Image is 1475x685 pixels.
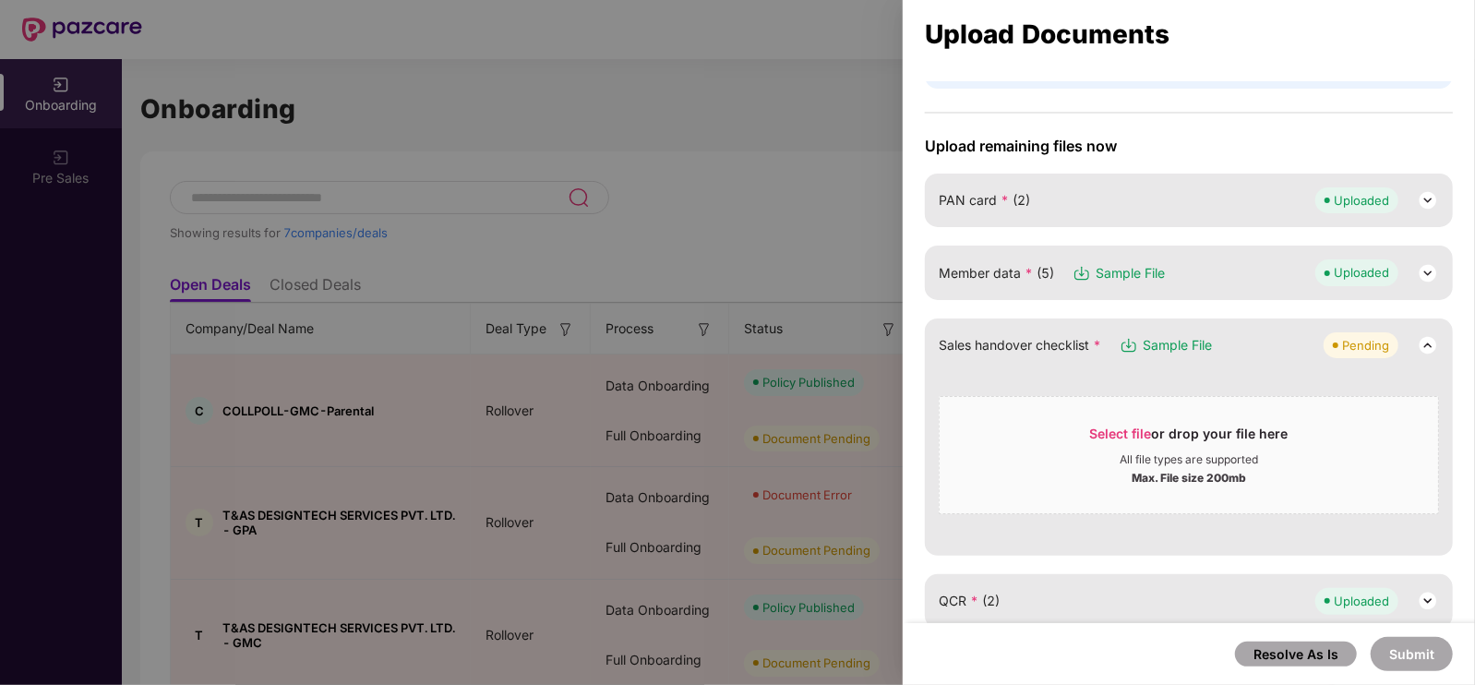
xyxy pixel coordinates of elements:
div: Uploaded [1334,592,1389,610]
img: svg+xml;base64,PHN2ZyB3aWR0aD0iMjQiIGhlaWdodD0iMjQiIHZpZXdCb3g9IjAgMCAyNCAyNCIgZmlsbD0ibm9uZSIgeG... [1417,590,1439,612]
img: svg+xml;base64,PHN2ZyB3aWR0aD0iMjQiIGhlaWdodD0iMjQiIHZpZXdCb3g9IjAgMCAyNCAyNCIgZmlsbD0ibm9uZSIgeG... [1417,262,1439,284]
span: Sample File [1096,263,1165,283]
span: QCR (2) [939,591,1000,611]
img: svg+xml;base64,PHN2ZyB3aWR0aD0iMjQiIGhlaWdodD0iMjQiIHZpZXdCb3g9IjAgMCAyNCAyNCIgZmlsbD0ibm9uZSIgeG... [1417,189,1439,211]
img: svg+xml;base64,PHN2ZyB3aWR0aD0iMTYiIGhlaWdodD0iMTciIHZpZXdCb3g9IjAgMCAxNiAxNyIgZmlsbD0ibm9uZSIgeG... [1073,264,1091,282]
button: Submit [1371,637,1453,671]
span: Select fileor drop your file hereAll file types are supportedMax. File size 200mb [940,411,1438,499]
div: Pending [1342,336,1389,355]
span: Select file [1090,426,1152,441]
div: Max. File size 200mb [1132,467,1246,486]
span: Sample File [1143,335,1212,355]
span: Sales handover checklist [939,335,1101,355]
div: Uploaded [1334,263,1389,282]
button: Resolve As Is [1235,642,1357,667]
span: Upload remaining files now [925,137,1453,155]
img: svg+xml;base64,PHN2ZyB3aWR0aD0iMjQiIGhlaWdodD0iMjQiIHZpZXdCb3g9IjAgMCAyNCAyNCIgZmlsbD0ibm9uZSIgeG... [1417,334,1439,356]
span: PAN card (2) [939,190,1030,210]
div: or drop your file here [1090,425,1289,452]
span: Member data (5) [939,263,1054,283]
div: Upload Documents [925,24,1453,44]
img: svg+xml;base64,PHN2ZyB3aWR0aD0iMTYiIGhlaWdodD0iMTciIHZpZXdCb3g9IjAgMCAxNiAxNyIgZmlsbD0ibm9uZSIgeG... [1120,336,1138,355]
div: Uploaded [1334,191,1389,210]
div: All file types are supported [1120,452,1258,467]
